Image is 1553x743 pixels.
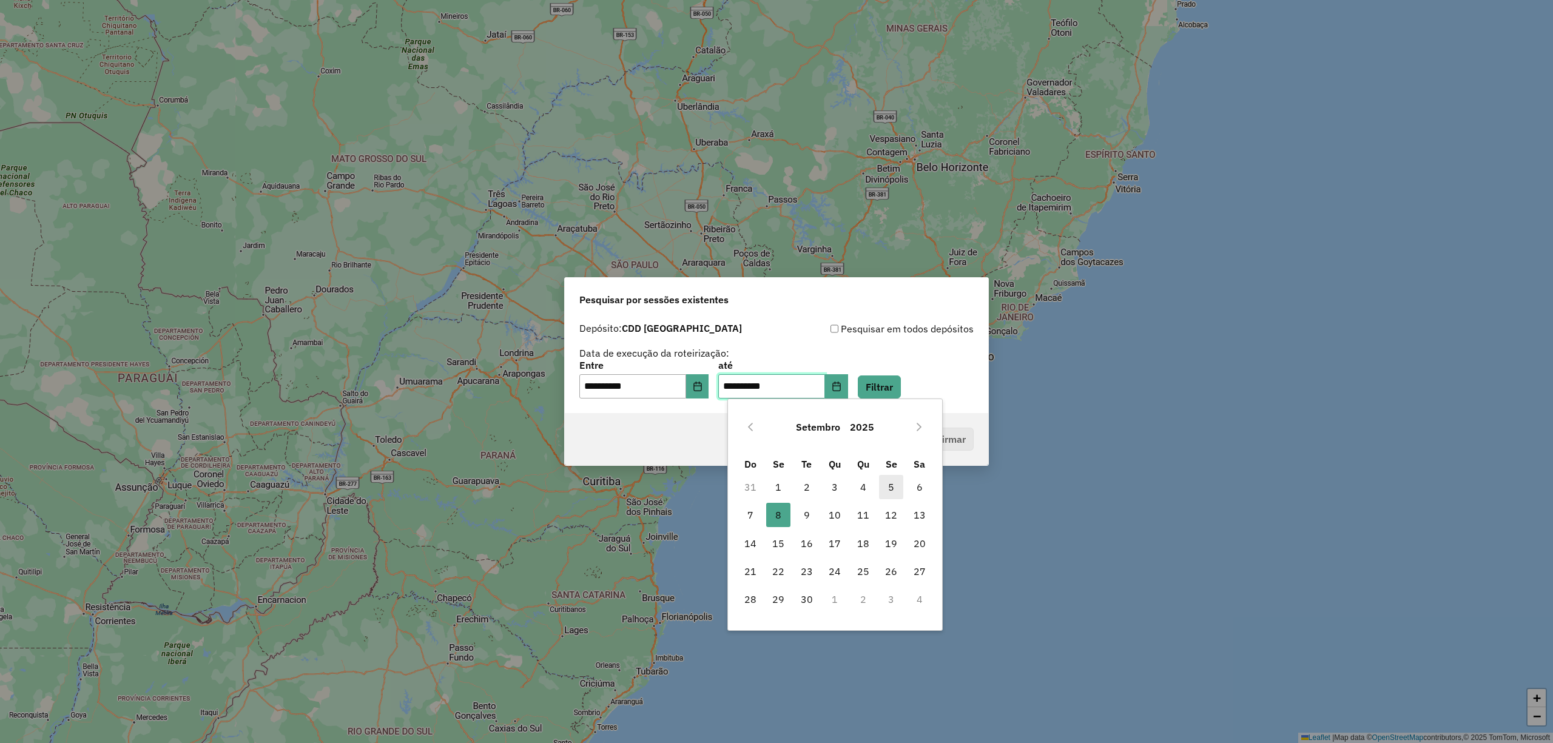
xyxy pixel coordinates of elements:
td: 13 [905,501,934,529]
button: Choose Date [825,374,848,398]
td: 16 [792,530,821,557]
td: 27 [905,557,934,585]
td: 2 [849,585,877,613]
td: 17 [821,530,849,557]
label: Entre [579,358,709,372]
td: 8 [764,501,793,529]
button: Filtrar [858,375,901,398]
span: 12 [879,503,903,527]
span: Se [886,458,897,470]
td: 7 [736,501,764,529]
td: 1 [764,473,793,501]
td: 6 [905,473,934,501]
span: 7 [738,503,763,527]
td: 18 [849,530,877,557]
td: 22 [764,557,793,585]
label: Data de execução da roteirização: [579,346,729,360]
span: 13 [908,503,932,527]
span: 1 [766,475,790,499]
td: 9 [792,501,821,529]
span: 28 [738,587,763,611]
td: 10 [821,501,849,529]
span: 27 [908,559,932,583]
td: 5 [877,473,906,501]
span: Te [801,458,812,470]
span: 4 [851,475,875,499]
span: 14 [738,531,763,556]
label: Depósito: [579,321,742,335]
span: 19 [879,531,903,556]
span: 10 [823,503,847,527]
button: Choose Month [791,412,845,442]
td: 1 [821,585,849,613]
button: Previous Month [741,417,760,437]
button: Next Month [909,417,929,437]
td: 2 [792,473,821,501]
div: Choose Date [727,398,943,631]
div: Pesquisar em todos depósitos [776,321,974,336]
span: 11 [851,503,875,527]
span: Qu [829,458,841,470]
span: Do [744,458,756,470]
span: 6 [908,475,932,499]
button: Choose Date [686,374,709,398]
span: 24 [823,559,847,583]
span: 8 [766,503,790,527]
td: 31 [736,473,764,501]
td: 20 [905,530,934,557]
span: 2 [795,475,819,499]
td: 28 [736,585,764,613]
span: 15 [766,531,790,556]
span: 16 [795,531,819,556]
span: Pesquisar por sessões existentes [579,292,729,307]
span: 21 [738,559,763,583]
span: Sa [914,458,925,470]
span: 9 [795,503,819,527]
td: 3 [821,473,849,501]
td: 12 [877,501,906,529]
td: 24 [821,557,849,585]
button: Choose Year [845,412,879,442]
td: 29 [764,585,793,613]
span: 29 [766,587,790,611]
td: 15 [764,530,793,557]
td: 3 [877,585,906,613]
span: Se [773,458,784,470]
span: 23 [795,559,819,583]
td: 21 [736,557,764,585]
span: 5 [879,475,903,499]
strong: CDD [GEOGRAPHIC_DATA] [622,322,742,334]
span: Qu [857,458,869,470]
label: até [718,358,847,372]
span: 20 [908,531,932,556]
td: 23 [792,557,821,585]
td: 25 [849,557,877,585]
td: 11 [849,501,877,529]
span: 3 [823,475,847,499]
span: 25 [851,559,875,583]
span: 22 [766,559,790,583]
span: 18 [851,531,875,556]
td: 26 [877,557,906,585]
td: 19 [877,530,906,557]
span: 26 [879,559,903,583]
td: 4 [849,473,877,501]
span: 17 [823,531,847,556]
span: 30 [795,587,819,611]
td: 14 [736,530,764,557]
td: 30 [792,585,821,613]
td: 4 [905,585,934,613]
